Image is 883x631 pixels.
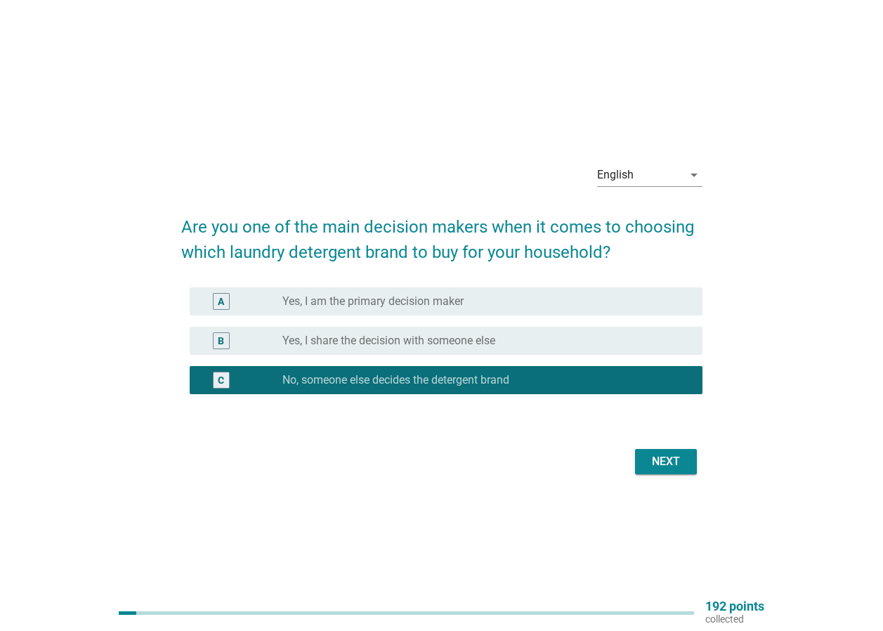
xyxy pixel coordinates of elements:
p: 192 points [705,600,764,613]
button: Next [635,449,697,474]
label: Yes, I am the primary decision maker [282,294,464,308]
div: Next [646,453,686,470]
div: B [218,334,224,349]
h2: Are you one of the main decision makers when it comes to choosing which laundry detergent brand t... [181,200,702,265]
div: C [218,373,224,388]
label: Yes, I share the decision with someone else [282,334,495,348]
div: A [218,294,224,309]
div: English [597,169,634,181]
label: No, someone else decides the detergent brand [282,373,509,387]
i: arrow_drop_down [686,167,702,183]
p: collected [705,613,764,625]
